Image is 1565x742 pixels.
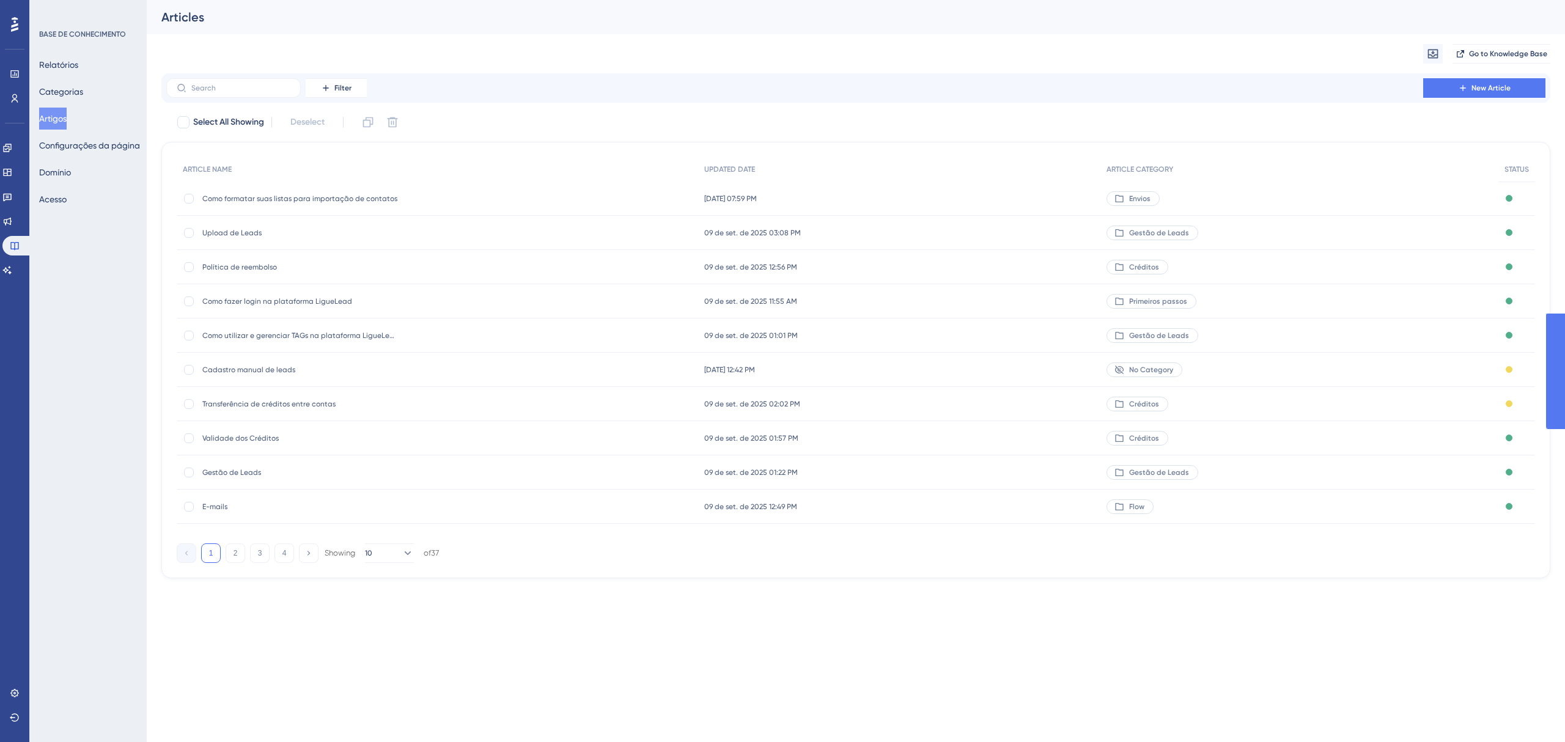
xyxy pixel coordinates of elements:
input: Search [191,84,290,92]
span: Como utilizar e gerenciar TAGs na plataforma LigueLead [202,331,398,340]
span: Créditos [1129,433,1159,443]
button: Deselect [279,111,336,133]
span: [DATE] 07:59 PM [704,194,757,204]
span: No Category [1129,365,1173,375]
button: New Article [1423,78,1545,98]
span: Deselect [290,115,325,130]
span: Validade dos Créditos [202,433,398,443]
span: New Article [1471,83,1511,93]
font: Relatórios [39,60,78,70]
span: 09 de set. de 2025 01:22 PM [704,468,798,477]
span: 09 de set. de 2025 01:01 PM [704,331,798,340]
button: Acesso [39,188,67,210]
span: Como fazer login na plataforma LigueLead [202,296,398,306]
iframe: Iniciador do Assistente de IA do UserGuiding [1514,694,1550,730]
button: Categorias [39,81,83,103]
span: E-mails [202,502,398,512]
span: [DATE] 12:42 PM [704,365,755,375]
span: Gestão de Leads [1129,228,1189,238]
button: 3 [250,543,270,563]
button: Configurações da página [39,134,140,156]
span: Go to Knowledge Base [1469,49,1547,59]
span: 09 de set. de 2025 12:49 PM [704,502,797,512]
font: Artigos [39,114,67,123]
span: Filter [334,83,352,93]
span: Gestão de Leads [1129,468,1189,477]
span: Como formatar suas listas para importação de contatos [202,194,398,204]
span: Select All Showing [193,115,264,130]
font: Configurações da página [39,141,140,150]
span: Envios [1129,194,1151,204]
span: 09 de set. de 2025 02:02 PM [704,399,800,409]
span: ARTICLE CATEGORY [1107,164,1173,174]
button: 1 [201,543,221,563]
span: Transferência de créditos entre contas [202,399,398,409]
span: Cadastro manual de leads [202,365,398,375]
span: 09 de set. de 2025 11:55 AM [704,296,797,306]
span: Créditos [1129,399,1159,409]
button: Domínio [39,161,71,183]
button: 2 [226,543,245,563]
span: Política de reembolso [202,262,398,272]
button: 4 [274,543,294,563]
font: Domínio [39,167,71,177]
span: Créditos [1129,262,1159,272]
span: Flow [1129,502,1144,512]
span: Gestão de Leads [202,468,398,477]
button: Filter [306,78,367,98]
span: UPDATED DATE [704,164,755,174]
span: 10 [365,548,372,558]
span: Upload de Leads [202,228,398,238]
button: 10 [365,543,414,563]
button: Artigos [39,108,67,130]
span: ARTICLE NAME [183,164,232,174]
span: 09 de set. de 2025 12:56 PM [704,262,797,272]
font: Acesso [39,194,67,204]
div: Articles [161,9,1520,26]
div: Showing [325,548,355,559]
button: Go to Knowledge Base [1453,44,1550,64]
span: 09 de set. de 2025 03:08 PM [704,228,801,238]
div: of 37 [424,548,439,559]
button: Relatórios [39,54,78,76]
font: Categorias [39,87,83,97]
span: Primeiros passos [1129,296,1187,306]
span: Gestão de Leads [1129,331,1189,340]
span: STATUS [1504,164,1529,174]
font: BASE DE CONHECIMENTO [39,30,126,39]
span: 09 de set. de 2025 01:57 PM [704,433,798,443]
